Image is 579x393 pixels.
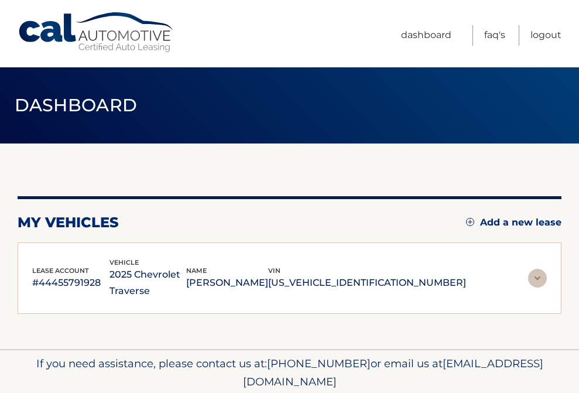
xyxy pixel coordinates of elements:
[267,357,371,370] span: [PHONE_NUMBER]
[109,258,139,266] span: vehicle
[109,266,187,299] p: 2025 Chevrolet Traverse
[32,275,109,291] p: #44455791928
[18,214,119,231] h2: my vehicles
[530,25,561,46] a: Logout
[186,275,268,291] p: [PERSON_NAME]
[528,269,547,288] img: accordion-rest.svg
[268,266,280,275] span: vin
[466,218,474,226] img: add.svg
[484,25,505,46] a: FAQ's
[401,25,451,46] a: Dashboard
[268,275,466,291] p: [US_VEHICLE_IDENTIFICATION_NUMBER]
[18,12,176,53] a: Cal Automotive
[15,94,138,116] span: Dashboard
[186,266,207,275] span: name
[32,266,89,275] span: lease account
[466,217,561,228] a: Add a new lease
[18,354,561,392] p: If you need assistance, please contact us at: or email us at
